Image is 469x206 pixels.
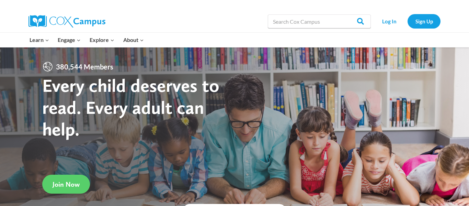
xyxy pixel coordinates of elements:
span: Join Now [53,180,80,188]
span: About [123,35,144,44]
strong: Every child deserves to read. Every adult can help. [42,74,219,140]
span: Engage [58,35,81,44]
nav: Primary Navigation [25,33,148,47]
span: Learn [30,35,49,44]
a: Join Now [42,175,90,194]
a: Sign Up [408,14,441,28]
span: Explore [90,35,114,44]
img: Cox Campus [28,15,105,28]
span: 380,544 Members [53,61,116,72]
nav: Secondary Navigation [374,14,441,28]
a: Log In [374,14,404,28]
input: Search Cox Campus [268,14,371,28]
